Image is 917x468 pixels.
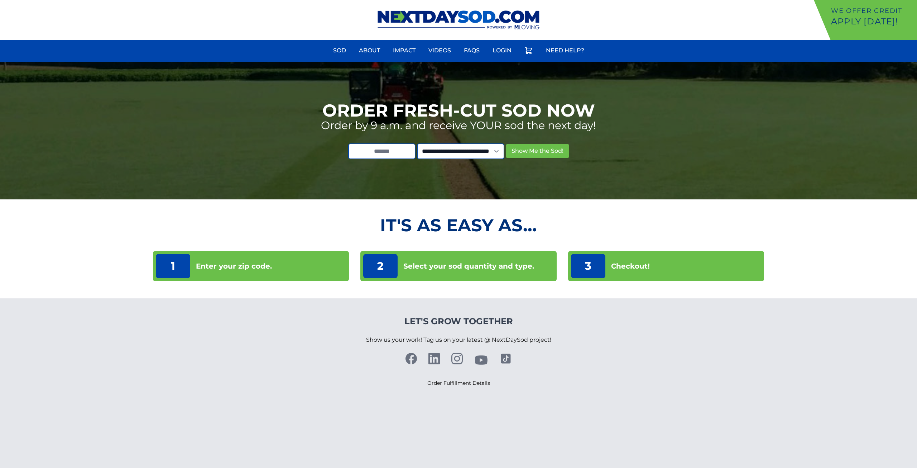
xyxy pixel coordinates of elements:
[424,42,455,59] a: Videos
[322,102,595,119] h1: Order Fresh-Cut Sod Now
[506,144,569,158] button: Show Me the Sod!
[831,16,914,27] p: Apply [DATE]!
[389,42,420,59] a: Impact
[153,217,764,234] h2: It's as Easy As...
[488,42,516,59] a: Login
[366,316,551,327] h4: Let's Grow Together
[329,42,350,59] a: Sod
[403,261,534,271] p: Select your sod quantity and type.
[366,327,551,353] p: Show us your work! Tag us on your latest @ NextDaySod project!
[196,261,272,271] p: Enter your zip code.
[611,261,650,271] p: Checkout!
[427,380,490,386] a: Order Fulfillment Details
[355,42,384,59] a: About
[831,6,914,16] p: We offer Credit
[363,254,398,278] p: 2
[321,119,596,132] p: Order by 9 a.m. and receive YOUR sod the next day!
[542,42,589,59] a: Need Help?
[571,254,605,278] p: 3
[460,42,484,59] a: FAQs
[156,254,190,278] p: 1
